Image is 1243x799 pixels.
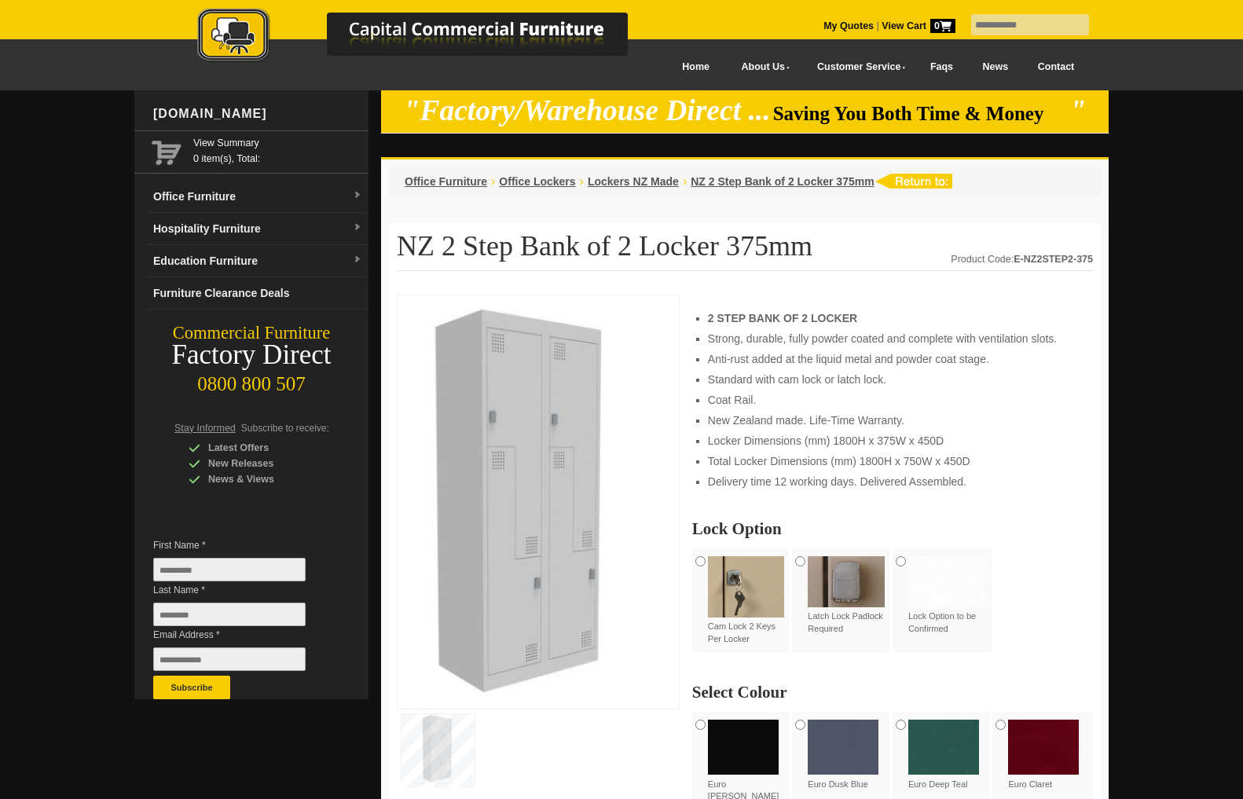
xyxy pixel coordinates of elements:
div: Latest Offers [189,440,338,456]
span: 0 [930,19,955,33]
a: News [968,49,1023,85]
div: Product Code: [951,251,1093,267]
li: › [491,174,495,189]
img: Lock Option to be Confirmed [908,556,985,607]
a: Lockers NZ Made [588,175,679,188]
a: Customer Service [800,49,915,85]
a: Furniture Clearance Deals [147,277,368,310]
a: Education Furnituredropdown [147,245,368,277]
img: Euro Dusk Blue [808,720,878,775]
img: dropdown [353,191,362,200]
em: " [1070,94,1087,126]
img: NZ 2 Step Bank of 2 Locker 375mm [405,303,641,696]
span: Stay Informed [174,423,236,434]
label: Euro Dusk Blue [808,720,885,790]
img: return to [874,174,952,189]
div: Commercial Furniture [134,322,368,344]
a: My Quotes [823,20,874,31]
li: Delivery time 12 working days. Delivered Assembled. [708,474,1077,489]
li: Locker Dimensions (mm) 1800H x 375W x 450D [708,433,1077,449]
a: About Us [724,49,800,85]
span: Email Address * [153,627,329,643]
strong: View Cart [882,20,955,31]
span: 0 item(s), Total: [193,135,362,164]
img: Capital Commercial Furniture Logo [154,8,704,65]
span: Subscribe to receive: [241,423,329,434]
li: › [683,174,687,189]
a: Contact [1023,49,1089,85]
label: Euro Claret [1008,720,1085,790]
div: [DOMAIN_NAME] [147,90,368,137]
h2: Lock Option [692,521,1093,537]
li: New Zealand made. Life-Time Warranty. [708,412,1077,428]
h2: Select Colour [692,684,1093,700]
li: Anti-rust added at the liquid metal and powder coat stage. [708,351,1077,367]
div: 0800 800 507 [134,365,368,395]
input: First Name * [153,558,306,581]
li: Coat Rail. [708,392,1077,408]
a: View Summary [193,135,362,151]
img: Latch Lock Padlock Required [808,556,885,607]
a: Hospitality Furnituredropdown [147,213,368,245]
input: Last Name * [153,603,306,626]
li: Strong, durable, fully powder coated and complete with ventilation slots. [708,331,1077,346]
span: Saving You Both Time & Money [773,103,1068,124]
li: Total Locker Dimensions (mm) 1800H x 750W x 450D [708,453,1077,469]
img: dropdown [353,223,362,233]
label: Latch Lock Padlock Required [808,556,885,635]
label: Cam Lock 2 Keys Per Locker [708,556,785,645]
input: Email Address * [153,647,306,671]
img: dropdown [353,255,362,265]
em: "Factory/Warehouse Direct ... [404,94,771,126]
a: View Cart0 [879,20,955,31]
img: Euro Matt Black [708,720,779,775]
strong: 2 STEP BANK OF 2 LOCKER [708,312,857,324]
a: Office Furniture [405,175,487,188]
a: Capital Commercial Furniture Logo [154,8,704,70]
label: Lock Option to be Confirmed [908,556,985,635]
h1: NZ 2 Step Bank of 2 Locker 375mm [397,231,1093,271]
span: First Name * [153,537,329,553]
div: News & Views [189,471,338,487]
a: Faqs [915,49,968,85]
a: Office Lockers [499,175,575,188]
button: Subscribe [153,676,230,699]
div: New Releases [189,456,338,471]
img: Euro Deep Teal [908,720,979,775]
img: Euro Claret [1008,720,1079,775]
li: › [580,174,584,189]
span: Last Name * [153,582,329,598]
strong: E-NZ2STEP2-375 [1014,254,1093,265]
li: Standard with cam lock or latch lock. [708,372,1077,387]
a: Office Furnituredropdown [147,181,368,213]
label: Euro Deep Teal [908,720,985,790]
div: Factory Direct [134,344,368,366]
a: NZ 2 Step Bank of 2 Locker 375mm [691,175,874,188]
img: Cam Lock 2 Keys Per Locker [708,556,785,618]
